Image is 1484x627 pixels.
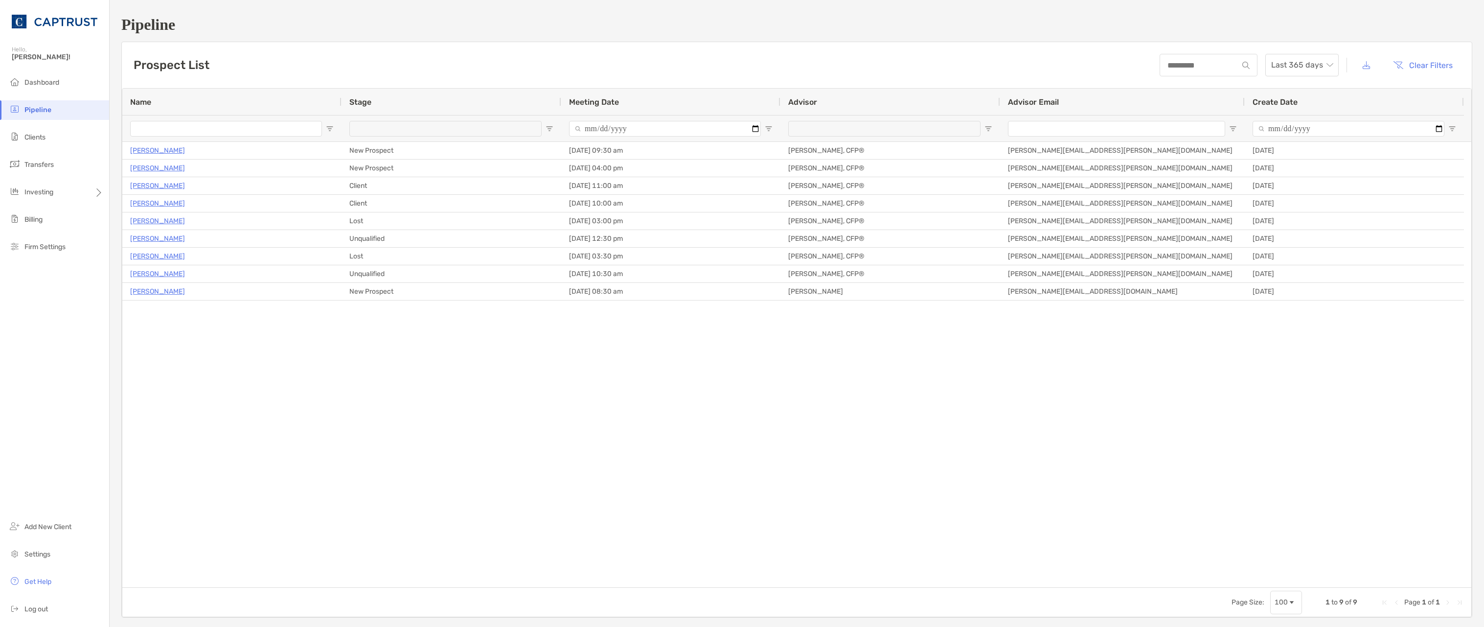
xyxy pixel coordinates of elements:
div: Lost [342,212,561,230]
div: Previous Page [1393,599,1400,606]
button: Clear Filters [1386,54,1460,76]
div: [PERSON_NAME], CFP® [780,212,1000,230]
span: Name [130,97,151,107]
div: Unqualified [342,265,561,282]
a: [PERSON_NAME] [130,162,185,174]
span: Billing [24,215,43,224]
div: First Page [1381,599,1389,606]
span: 9 [1339,598,1344,606]
div: Unqualified [342,230,561,247]
div: [PERSON_NAME][EMAIL_ADDRESS][PERSON_NAME][DOMAIN_NAME] [1000,195,1245,212]
div: [PERSON_NAME][EMAIL_ADDRESS][PERSON_NAME][DOMAIN_NAME] [1000,248,1245,265]
img: pipeline icon [9,103,21,115]
button: Open Filter Menu [1448,125,1456,133]
div: [PERSON_NAME], CFP® [780,265,1000,282]
span: Stage [349,97,371,107]
div: Next Page [1444,599,1452,606]
div: [DATE] [1245,142,1464,159]
div: [PERSON_NAME][EMAIL_ADDRESS][PERSON_NAME][DOMAIN_NAME] [1000,160,1245,177]
img: transfers icon [9,158,21,170]
span: Pipeline [24,106,51,114]
div: [PERSON_NAME][EMAIL_ADDRESS][PERSON_NAME][DOMAIN_NAME] [1000,177,1245,194]
div: [DATE] [1245,265,1464,282]
span: Page [1404,598,1420,606]
div: [PERSON_NAME], CFP® [780,230,1000,247]
div: Page Size [1270,591,1302,614]
a: [PERSON_NAME] [130,180,185,192]
div: New Prospect [342,142,561,159]
a: [PERSON_NAME] [130,232,185,245]
div: [PERSON_NAME], CFP® [780,142,1000,159]
button: Open Filter Menu [326,125,334,133]
h3: Prospect List [134,58,209,72]
button: Open Filter Menu [984,125,992,133]
span: Firm Settings [24,243,66,251]
span: Advisor [788,97,817,107]
div: [PERSON_NAME], CFP® [780,177,1000,194]
div: [DATE] 08:30 am [561,283,780,300]
span: Log out [24,605,48,613]
span: Advisor Email [1008,97,1059,107]
a: [PERSON_NAME] [130,268,185,280]
img: investing icon [9,186,21,197]
div: Client [342,195,561,212]
div: [PERSON_NAME], CFP® [780,248,1000,265]
p: [PERSON_NAME] [130,197,185,209]
button: Open Filter Menu [546,125,553,133]
div: Last Page [1456,599,1463,606]
div: [DATE] 11:00 am [561,177,780,194]
div: Lost [342,248,561,265]
div: [DATE] 12:30 pm [561,230,780,247]
img: billing icon [9,213,21,225]
div: [DATE] 03:00 pm [561,212,780,230]
button: Open Filter Menu [1229,125,1237,133]
div: [DATE] [1245,195,1464,212]
span: to [1331,598,1338,606]
span: 1 [1436,598,1440,606]
div: 100 [1275,598,1288,606]
img: CAPTRUST Logo [12,4,97,39]
span: Get Help [24,578,51,586]
span: Investing [24,188,53,196]
span: 1 [1325,598,1330,606]
div: [DATE] 04:00 pm [561,160,780,177]
span: Create Date [1253,97,1298,107]
a: [PERSON_NAME] [130,250,185,262]
div: [PERSON_NAME][EMAIL_ADDRESS][PERSON_NAME][DOMAIN_NAME] [1000,212,1245,230]
span: 9 [1353,598,1357,606]
div: [PERSON_NAME][EMAIL_ADDRESS][PERSON_NAME][DOMAIN_NAME] [1000,230,1245,247]
span: Clients [24,133,46,141]
a: [PERSON_NAME] [130,285,185,298]
div: New Prospect [342,160,561,177]
a: [PERSON_NAME] [130,215,185,227]
a: [PERSON_NAME] [130,144,185,157]
span: [PERSON_NAME]! [12,53,103,61]
span: of [1345,598,1351,606]
div: New Prospect [342,283,561,300]
img: get-help icon [9,575,21,587]
span: Dashboard [24,78,59,87]
div: [PERSON_NAME][EMAIL_ADDRESS][PERSON_NAME][DOMAIN_NAME] [1000,142,1245,159]
h1: Pipeline [121,16,1472,34]
span: Add New Client [24,523,71,531]
img: logout icon [9,603,21,614]
div: [DATE] 10:00 am [561,195,780,212]
div: [DATE] [1245,230,1464,247]
div: [DATE] [1245,248,1464,265]
input: Create Date Filter Input [1253,121,1444,137]
div: [PERSON_NAME], CFP® [780,195,1000,212]
img: input icon [1242,62,1250,69]
div: [DATE] [1245,283,1464,300]
div: [PERSON_NAME], CFP® [780,160,1000,177]
button: Open Filter Menu [765,125,773,133]
div: [DATE] 10:30 am [561,265,780,282]
span: Meeting Date [569,97,619,107]
img: settings icon [9,548,21,559]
